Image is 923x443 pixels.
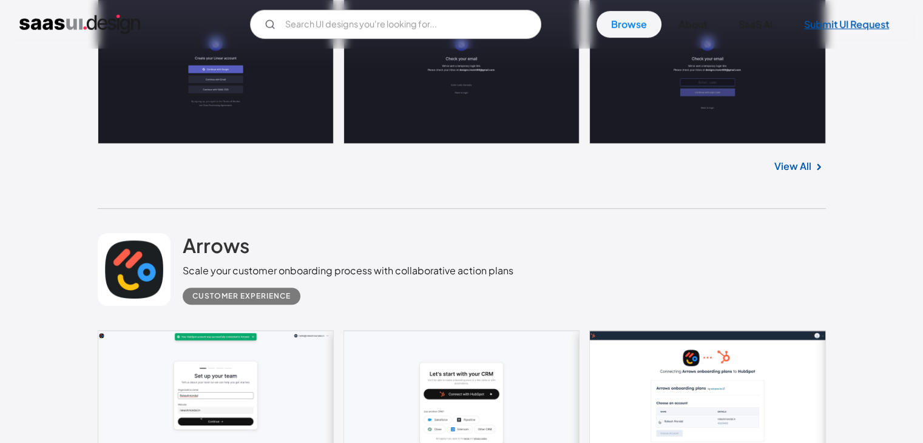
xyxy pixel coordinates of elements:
form: Email Form [250,10,541,39]
input: Search UI designs you're looking for... [250,10,541,39]
a: About [664,11,722,38]
a: Submit UI Request [789,11,904,38]
a: SaaS Ai [724,11,787,38]
div: Scale your customer onboarding process with collaborative action plans [183,263,513,278]
a: Arrows [183,233,249,263]
a: View All [774,159,811,174]
a: home [19,15,140,34]
h2: Arrows [183,233,249,257]
div: Customer Experience [192,289,291,303]
a: Browse [597,11,661,38]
